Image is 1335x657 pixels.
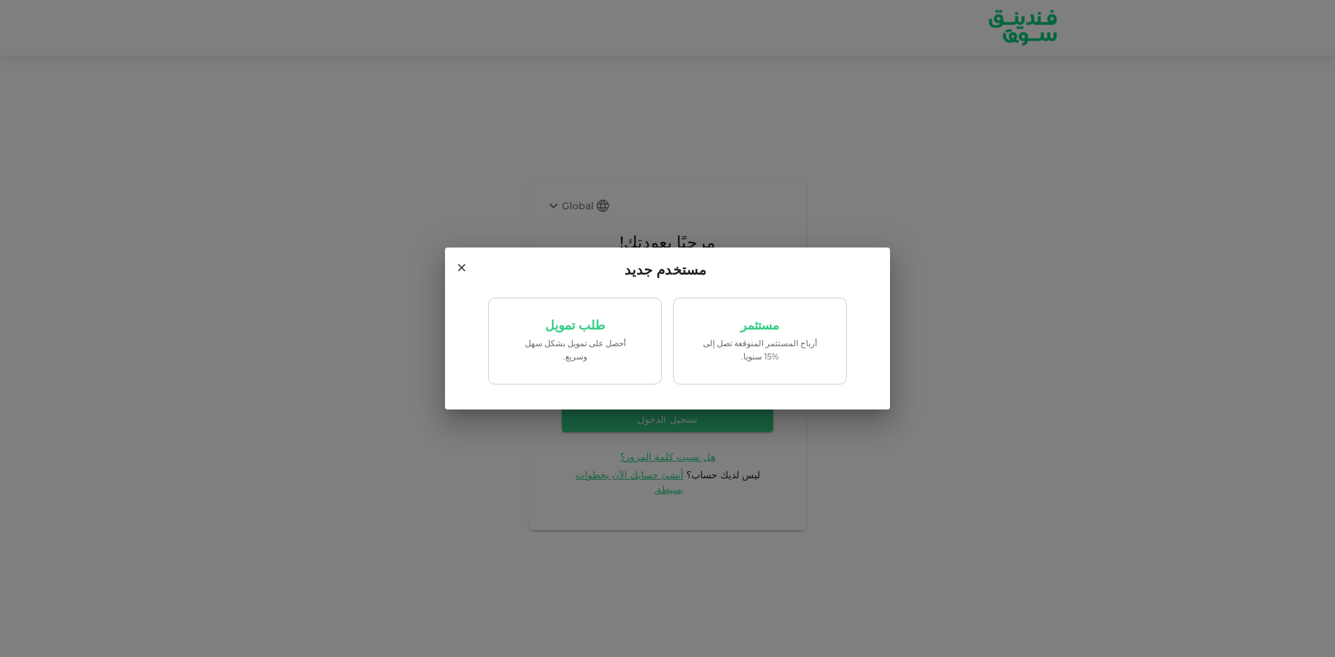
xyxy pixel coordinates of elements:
p: طلب تمويل [545,319,605,332]
a: مستثمرأرباح المستثمر المتوقعة تصل إلى %15 سنويا. [673,298,847,385]
p: ‏أحصل على تمويل بشكل سهل وسريع. [516,336,634,363]
a: طلب تمويل‏أحصل على تمويل بشكل سهل وسريع. [488,298,662,385]
span: مستخدم جديد [624,259,711,281]
p: أرباح المستثمر المتوقعة تصل إلى %15 سنويا. [701,336,819,363]
p: مستثمر [741,319,779,332]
